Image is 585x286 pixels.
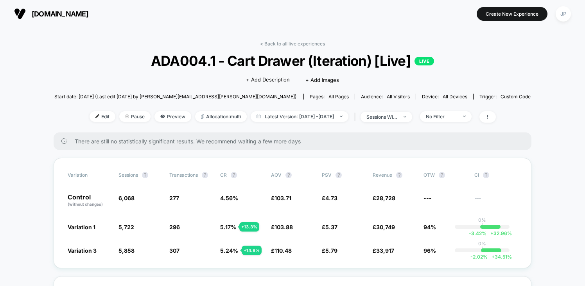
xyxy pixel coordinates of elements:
p: | [481,246,483,252]
div: sessions with impression [366,114,398,120]
p: 0% [478,217,486,223]
p: | [481,223,483,229]
div: Pages: [310,94,349,100]
span: --- [474,196,517,207]
span: £ [373,224,395,230]
button: ? [396,172,402,178]
span: 5.79 [325,247,337,254]
span: -3.42 % [469,230,486,236]
span: Revenue [373,172,392,178]
span: Variation 3 [68,247,97,254]
button: ? [483,172,489,178]
span: 5,858 [118,247,135,254]
span: £ [322,224,337,230]
p: 0% [478,241,486,246]
span: 5,722 [118,224,134,230]
span: Transactions [169,172,198,178]
button: ? [142,172,148,178]
span: + Add Description [246,76,290,84]
span: Custom Code [501,94,531,100]
span: all devices [443,94,467,100]
span: All Visitors [387,94,410,100]
div: Trigger: [479,94,531,100]
span: Sessions [118,172,138,178]
span: Preview [154,111,191,122]
img: end [404,116,406,118]
div: + 13.3 % [239,222,259,232]
span: 28,728 [376,195,395,201]
span: OTW [423,172,467,178]
span: 96% [423,247,436,254]
button: ? [336,172,342,178]
button: ? [231,172,237,178]
span: Variation [68,172,111,178]
span: -2.02 % [470,254,488,260]
img: Visually logo [14,8,26,20]
span: + Add Images [305,77,339,83]
span: £ [322,195,337,201]
button: JP [553,6,573,22]
span: There are still no statistically significant results. We recommend waiting a few more days [75,138,516,145]
div: No Filter [426,114,457,119]
span: Device: [416,94,473,100]
span: (without changes) [68,202,103,206]
span: + [492,254,495,260]
span: £ [271,247,292,254]
img: edit [95,114,99,118]
button: ? [285,172,292,178]
span: £ [373,195,395,201]
a: < Back to all live experiences [260,41,325,47]
span: Latest Version: [DATE] - [DATE] [251,111,348,122]
span: all pages [328,94,349,100]
span: | [352,111,361,123]
span: Variation 1 [68,224,95,230]
span: 94% [423,224,436,230]
span: Pause [119,111,151,122]
span: 307 [169,247,179,254]
span: 110.48 [275,247,292,254]
div: + 14.8 % [242,246,262,255]
img: rebalance [201,114,204,119]
span: Allocation: multi [195,111,247,122]
div: Audience: [361,94,410,100]
span: AOV [271,172,282,178]
img: end [125,114,129,118]
span: CI [474,172,517,178]
img: end [463,116,466,117]
span: 30,749 [376,224,395,230]
span: CR [220,172,227,178]
span: 296 [169,224,180,230]
span: 32.96 % [486,230,512,236]
p: LIVE [415,57,434,65]
span: ADA004.1 - Cart Drawer (Iteration) [Live] [78,52,507,69]
span: £ [271,224,293,230]
span: --- [423,195,432,201]
img: end [340,116,343,117]
div: JP [556,6,571,22]
span: 103.71 [275,195,291,201]
span: 5.17 % [220,224,236,230]
span: 5.37 [325,224,337,230]
span: £ [271,195,291,201]
button: ? [439,172,445,178]
button: ? [202,172,208,178]
span: £ [322,247,337,254]
span: 34.51 % [488,254,512,260]
span: 33,917 [376,247,394,254]
span: [DOMAIN_NAME] [32,10,88,18]
span: 277 [169,195,179,201]
button: [DOMAIN_NAME] [12,7,91,20]
span: 4.56 % [220,195,238,201]
p: Control [68,194,111,207]
span: 4.73 [325,195,337,201]
span: 103.88 [275,224,293,230]
span: + [490,230,493,236]
span: Edit [90,111,115,122]
span: 6,068 [118,195,135,201]
button: Create New Experience [477,7,547,21]
span: 5.24 % [220,247,238,254]
span: PSV [322,172,332,178]
span: Start date: [DATE] (Last edit [DATE] by [PERSON_NAME][EMAIL_ADDRESS][PERSON_NAME][DOMAIN_NAME]) [54,94,296,100]
img: calendar [257,114,261,118]
span: £ [373,247,394,254]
